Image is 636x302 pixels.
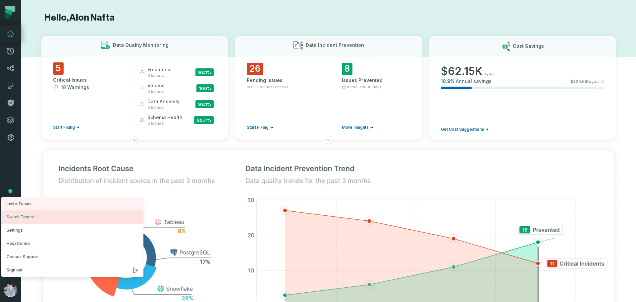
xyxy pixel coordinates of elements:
span: 6 issues [147,73,172,78]
button: Data Quality Monitoring5Critical Issues18 WarningsStart Fixingfreshness6 issues98.1%volume0 issue... [41,36,228,140]
span: 99.4 % [194,116,214,124]
span: $ 329.66K /year [570,79,600,84]
a: Start Fixing [247,125,273,130]
h3: Data Incident Prevention [306,42,364,48]
span: Start Fixing [247,125,269,130]
span: 2 issues [147,121,183,126]
a: Start Fixing [53,125,79,130]
span: Start Fixing [53,125,75,130]
a: Help Center [1,237,143,250]
span: 100 % [196,84,214,92]
span: 0 issues [147,89,165,94]
a: Invite Tenant [1,197,143,210]
span: 26 [247,63,263,75]
span: Annual savings [456,78,492,85]
button: Sign out [1,264,143,277]
h1: Hello, Alon Nafta [41,12,616,24]
span: In the last 90 days [347,84,382,90]
span: volume [147,82,165,89]
a: Get Cost Suggestions [441,127,489,132]
a: Contact Support [1,250,143,264]
span: schema health [147,114,183,121]
h3: Cost Savings [513,43,544,49]
span: More insights [342,125,369,130]
span: Get Cost Suggestions [441,127,484,132]
span: 98.1 % [195,100,214,108]
h3: Data Quality Monitoring [113,42,169,48]
div: Pending Issues [247,77,315,84]
a: More insights [342,125,373,130]
button: Data Incident Prevention26Pending Issuesin Pull Request checksStart Fixing8Issues PreventedIn the... [235,36,422,140]
div: avatar of Alon Nafta [1,197,143,277]
span: in Pull Request checks [247,84,289,90]
span: 98.1 % [195,68,214,76]
span: 5 [53,62,64,75]
span: 8 [342,63,352,75]
button: Switch Tenant [1,210,143,224]
span: /year [485,71,495,76]
div: Issues Prevented [342,77,410,84]
span: 6 issues [147,105,180,110]
span: 18.9 % [441,78,454,85]
div: Critical Issues [53,77,128,83]
span: $ 62.15K [441,65,482,78]
img: avatar of Alon Nafta [4,284,17,297]
button: Cost Savings$62.15K/year18.9%Annual savings$329.66K/yearGet Cost Suggestions [429,36,616,140]
button: Settings [1,224,143,237]
span: data anomaly [147,98,180,105]
span: 18 Warnings [61,84,89,91]
span: freshness [147,66,172,73]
